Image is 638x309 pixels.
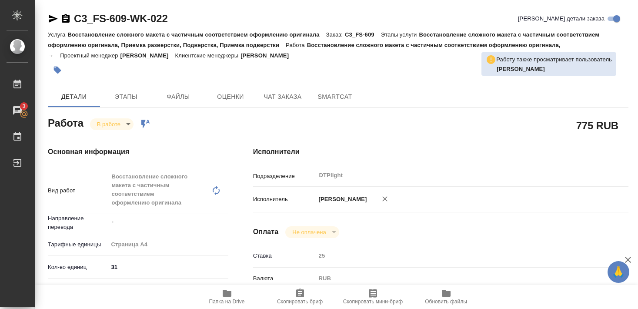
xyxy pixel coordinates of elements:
div: В работе [285,226,339,238]
button: Обновить файлы [410,285,483,309]
p: Вид работ [48,186,108,195]
input: ✎ Введи что-нибудь [108,261,228,273]
span: Скопировать мини-бриф [343,299,403,305]
h2: 775 RUB [576,118,618,133]
p: C3_FS-609 [345,31,381,38]
div: RUB [316,271,597,286]
p: [PERSON_NAME] [120,52,175,59]
span: Скопировать бриф [277,299,323,305]
button: 🙏 [608,261,629,283]
p: Заказ: [326,31,345,38]
a: C3_FS-609-WK-022 [74,13,168,24]
p: Этапы услуги [381,31,419,38]
button: Скопировать мини-бриф [337,285,410,309]
p: Проектный менеджер [60,52,120,59]
p: Услуга [48,31,67,38]
p: Заборова Александра [497,65,612,74]
button: Скопировать ссылку для ЯМессенджера [48,13,58,24]
span: Обновить файлы [425,299,467,305]
div: В работе [90,118,134,130]
button: Удалить исполнителя [375,189,394,208]
h4: Исполнители [253,147,628,157]
p: Направление перевода [48,214,108,232]
p: Кол-во единиц [48,263,108,272]
span: 3 [17,102,30,111]
span: Чат заказа [262,91,304,102]
h2: Работа [48,114,84,130]
p: Работа [286,42,307,48]
button: Скопировать бриф [264,285,337,309]
p: Тарифные единицы [48,240,108,249]
div: Юридическая/Финансовая [108,282,228,297]
h4: Оплата [253,227,279,237]
div: Страница А4 [108,237,228,252]
a: 3 [2,100,33,121]
span: 🙏 [611,263,626,281]
span: Оценки [210,91,251,102]
button: Папка на Drive [190,285,264,309]
p: Подразделение [253,172,316,181]
p: Восстановление сложного макета с частичным соответствием оформлению оригинала [67,31,326,38]
b: [PERSON_NAME] [497,66,545,72]
span: [PERSON_NAME] детали заказа [518,14,605,23]
button: Скопировать ссылку [60,13,71,24]
p: Ставка [253,252,316,260]
p: [PERSON_NAME] [316,195,367,204]
span: Файлы [157,91,199,102]
button: Не оплачена [290,228,328,236]
span: Детали [53,91,95,102]
button: Добавить тэг [48,60,67,80]
p: Клиентские менеджеры [175,52,241,59]
p: Работу также просматривает пользователь [496,55,612,64]
span: SmartCat [314,91,356,102]
p: [PERSON_NAME] [241,52,295,59]
button: В работе [94,121,123,128]
span: Папка на Drive [209,299,245,305]
h4: Основная информация [48,147,218,157]
span: Этапы [105,91,147,102]
input: Пустое поле [316,249,597,262]
p: Исполнитель [253,195,316,204]
p: Валюта [253,274,316,283]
